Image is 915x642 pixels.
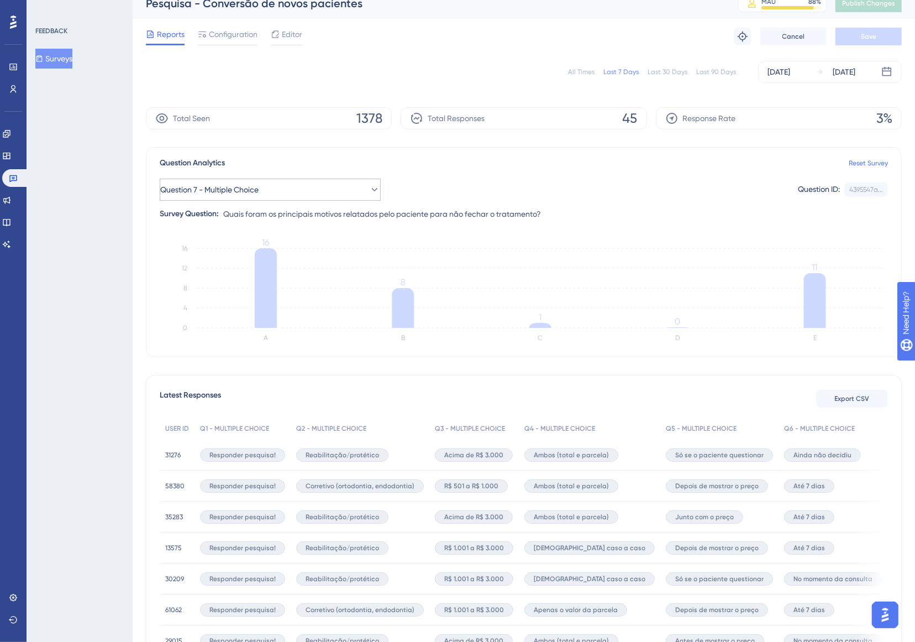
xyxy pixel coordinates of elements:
div: Question ID: [798,182,840,197]
div: Last 90 Days [696,67,736,76]
span: Editor [282,28,302,41]
div: All Times [568,67,595,76]
span: Até 7 dias [793,482,825,490]
div: Survey Question: [160,207,219,221]
span: Apenas o valor da parcela [534,606,618,614]
button: Question 7 - Multiple Choice [160,179,381,201]
span: Total Seen [173,112,210,125]
span: R$ 1.001 a R$ 3.000 [444,575,504,583]
text: C [538,334,543,342]
tspan: 12 [182,264,187,272]
span: Responder pesquisa! [209,451,276,460]
button: Save [835,28,902,45]
span: Reabilitação/protético [306,451,379,460]
button: Export CSV [816,390,888,408]
span: Responder pesquisa! [209,606,276,614]
span: [DEMOGRAPHIC_DATA] caso a caso [534,575,645,583]
span: Q2 - MULTIPLE CHOICE [296,424,366,433]
span: Depois de mostrar o preço [675,544,759,552]
span: 31276 [165,451,181,460]
span: 61062 [165,606,182,614]
div: [DATE] [767,65,790,79]
span: Responder pesquisa! [209,482,276,490]
span: Até 7 dias [793,544,825,552]
a: Reset Survey [849,159,888,168]
span: Reabilitação/protético [306,544,379,552]
tspan: 0 [675,316,680,327]
span: Só se o paciente questionar [675,451,764,460]
span: Configuration [209,28,257,41]
span: Responder pesquisa! [209,544,276,552]
div: 4395547a... [849,185,883,194]
span: Até 7 dias [793,513,825,521]
span: Q1 - MULTIPLE CHOICE [200,424,269,433]
span: Reabilitação/protético [306,575,379,583]
span: Q6 - MULTIPLE CHOICE [784,424,855,433]
text: D [675,334,680,342]
div: Last 7 Days [603,67,639,76]
span: Question Analytics [160,156,225,170]
span: No momento da consulta [793,575,872,583]
button: Cancel [760,28,827,45]
span: Quais foram os principais motivos relatados pelo paciente para não fechar o tratamento? [223,207,541,221]
div: FEEDBACK [35,27,67,35]
span: Need Help? [26,3,69,16]
span: Reabilitação/protético [306,513,379,521]
span: Acima de R$ 3.000 [444,513,503,521]
tspan: 8 [401,277,406,288]
span: Q5 - MULTIPLE CHOICE [666,424,737,433]
span: Cancel [782,32,805,41]
tspan: 1 [539,312,541,322]
text: B [401,334,405,342]
span: USER ID [165,424,189,433]
span: Save [861,32,876,41]
span: Response Rate [683,112,736,125]
span: 35283 [165,513,183,521]
span: Até 7 dias [793,606,825,614]
span: R$ 1.001 a R$ 3.000 [444,606,504,614]
tspan: 16 [182,244,187,252]
span: 58380 [165,482,185,490]
span: R$ 501 a R$ 1.000 [444,482,498,490]
span: Corretivo (ortodontia, endodontia) [306,606,414,614]
span: Q3 - MULTIPLE CHOICE [435,424,505,433]
span: Ainda não decidiu [793,451,851,460]
button: Surveys [35,49,72,69]
span: Responder pesquisa! [209,513,276,521]
iframe: UserGuiding AI Assistant Launcher [869,598,902,631]
span: Export CSV [835,394,870,403]
div: [DATE] [833,65,855,79]
tspan: 4 [183,304,187,312]
span: 1378 [356,109,382,127]
tspan: 0 [183,324,187,332]
text: A [264,334,268,342]
span: Q4 - MULTIPLE CHOICE [524,424,595,433]
span: Latest Responses [160,389,221,409]
span: 45 [623,109,638,127]
span: Question 7 - Multiple Choice [160,183,259,196]
span: Depois de mostrar o preço [675,606,759,614]
span: Ambos (total e parcela) [534,451,609,460]
tspan: 8 [183,284,187,292]
span: Depois de mostrar o preço [675,482,759,490]
span: Só se o paciente questionar [675,575,764,583]
span: Corretivo (ortodontia, endodontia) [306,482,414,490]
span: Junto com o preço [675,513,734,521]
span: Ambos (total e parcela) [534,482,609,490]
div: Last 30 Days [648,67,687,76]
span: 30209 [165,575,184,583]
text: E [813,334,817,342]
span: Reports [157,28,185,41]
span: Responder pesquisa! [209,575,276,583]
span: Acima de R$ 3.000 [444,451,503,460]
span: 3% [876,109,892,127]
span: 13575 [165,544,182,552]
span: R$ 1.001 a R$ 3.000 [444,544,504,552]
tspan: 11 [812,262,818,273]
span: [DEMOGRAPHIC_DATA] caso a caso [534,544,645,552]
span: Ambos (total e parcela) [534,513,609,521]
span: Total Responses [428,112,485,125]
tspan: 16 [262,237,270,248]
